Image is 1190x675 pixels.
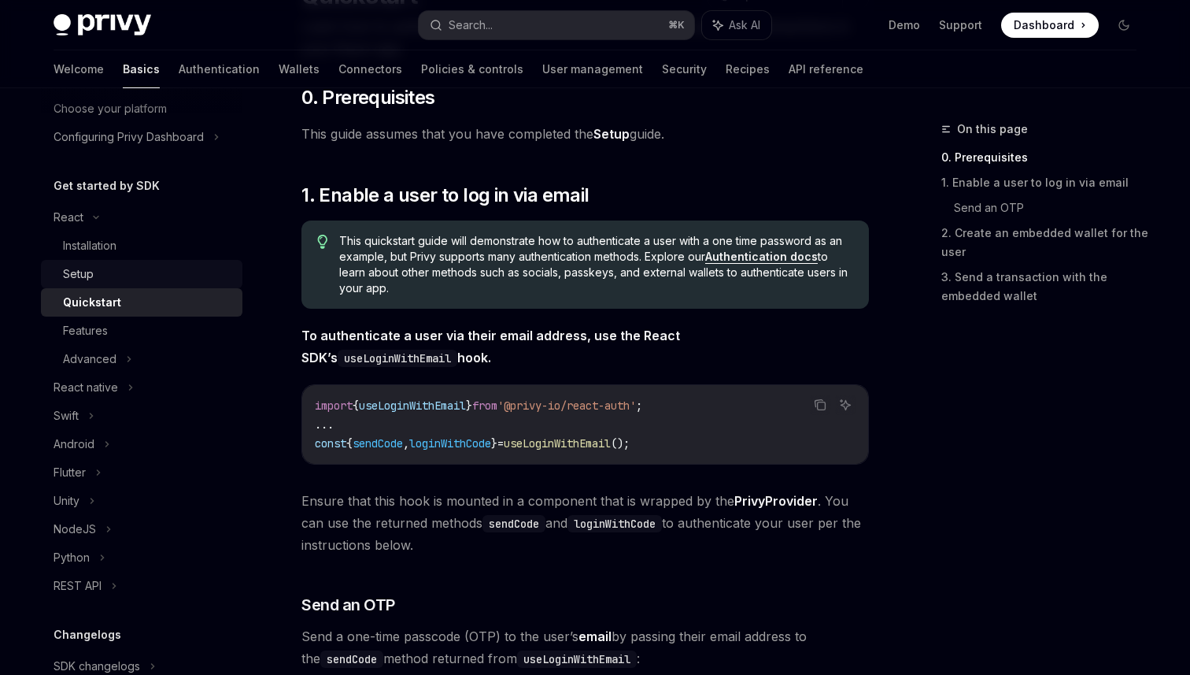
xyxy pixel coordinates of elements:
[54,406,79,425] div: Swift
[491,436,497,451] span: }
[301,85,434,110] span: 0. Prerequisites
[636,399,642,413] span: ;
[54,176,160,195] h5: Get started by SDK
[789,50,863,88] a: API reference
[835,395,856,415] button: Ask AI
[320,651,383,668] code: sendCode
[301,123,869,145] span: This guide assumes that you have completed the guide.
[702,11,771,39] button: Ask AI
[668,19,685,32] span: ⌘ K
[41,260,242,288] a: Setup
[301,183,589,208] span: 1. Enable a user to log in via email
[449,16,493,35] div: Search...
[662,50,707,88] a: Security
[301,625,869,669] span: Send a one-time passcode (OTP) to the user’s by passing their email address to the method returne...
[611,436,630,451] span: ();
[41,288,242,317] a: Quickstart
[279,50,320,88] a: Wallets
[941,221,1149,265] a: 2. Create an embedded wallet for the user
[419,11,694,39] button: Search...⌘K
[466,399,472,413] span: }
[317,235,328,249] svg: Tip
[54,491,79,510] div: Unity
[472,399,497,413] span: from
[957,120,1028,139] span: On this page
[409,436,491,451] span: loginWithCode
[593,126,630,143] a: Setup
[954,195,1149,221] a: Send an OTP
[338,50,402,88] a: Connectors
[54,548,90,567] div: Python
[421,50,523,88] a: Policies & controls
[941,145,1149,170] a: 0. Prerequisites
[338,350,457,367] code: useLoginWithEmail
[339,233,853,296] span: This quickstart guide will demonstrate how to authenticate a user with a one time password as an ...
[54,577,102,595] div: REST API
[301,594,395,616] span: Send an OTP
[63,321,108,340] div: Features
[497,399,636,413] span: '@privy-io/react-auth'
[353,436,403,451] span: sendCode
[63,265,94,284] div: Setup
[941,265,1149,309] a: 3. Send a transaction with the embedded wallet
[54,50,104,88] a: Welcome
[315,436,346,451] span: const
[729,17,760,33] span: Ask AI
[504,436,611,451] span: useLoginWithEmail
[941,170,1149,195] a: 1. Enable a user to log in via email
[63,293,121,312] div: Quickstart
[41,232,242,260] a: Installation
[179,50,260,88] a: Authentication
[939,17,982,33] a: Support
[315,417,334,432] span: ...
[54,208,83,227] div: React
[123,50,160,88] a: Basics
[359,399,466,413] span: useLoginWithEmail
[889,17,920,33] a: Demo
[301,490,869,556] span: Ensure that this hook is mounted in a component that is wrapped by the . You can use the returned...
[542,50,643,88] a: User management
[353,399,359,413] span: {
[726,50,770,88] a: Recipes
[497,436,504,451] span: =
[1014,17,1074,33] span: Dashboard
[482,515,545,532] code: sendCode
[315,399,353,413] span: import
[578,629,612,644] strong: email
[734,493,818,510] a: PrivyProvider
[517,651,637,668] code: useLoginWithEmail
[63,350,116,369] div: Advanced
[54,625,121,644] h5: Changelogs
[54,435,94,454] div: Android
[403,436,409,451] span: ,
[346,436,353,451] span: {
[54,463,86,482] div: Flutter
[41,317,242,345] a: Features
[705,250,818,264] a: Authentication docs
[810,395,830,415] button: Copy the contents from the code block
[54,378,118,397] div: React native
[63,236,116,255] div: Installation
[54,14,151,36] img: dark logo
[54,520,96,539] div: NodeJS
[301,328,680,365] strong: To authenticate a user via their email address, use the React SDK’s hook.
[1001,13,1099,38] a: Dashboard
[54,128,204,146] div: Configuring Privy Dashboard
[1111,13,1136,38] button: Toggle dark mode
[567,515,662,532] code: loginWithCode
